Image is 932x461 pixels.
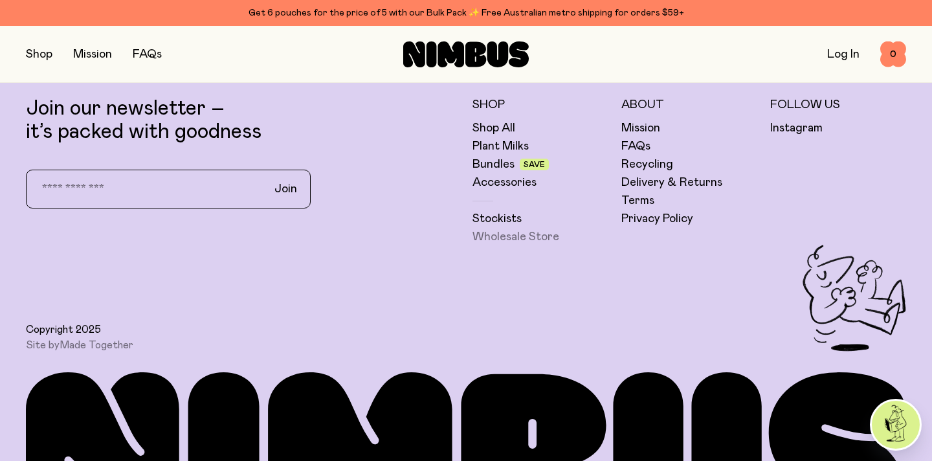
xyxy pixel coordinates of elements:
span: Join [274,181,297,197]
h5: Follow Us [770,97,906,113]
span: Save [524,161,545,168]
a: FAQs [133,49,162,60]
button: 0 [880,41,906,67]
a: Bundles [472,157,515,172]
a: Log In [827,49,860,60]
p: Join our newsletter – it’s packed with goodness [26,97,460,144]
div: Get 6 pouches for the price of 5 with our Bulk Pack ✨ Free Australian metro shipping for orders $59+ [26,5,906,21]
a: Stockists [472,211,522,227]
img: agent [872,401,920,449]
h5: Shop [472,97,608,113]
span: Copyright 2025 [26,323,101,336]
h5: About [621,97,757,113]
a: Accessories [472,175,537,190]
a: Privacy Policy [621,211,693,227]
a: Instagram [770,120,823,136]
a: Shop All [472,120,515,136]
a: Recycling [621,157,673,172]
a: Made Together [60,340,133,350]
a: FAQs [621,139,650,154]
span: Site by [26,339,133,352]
a: Wholesale Store [472,229,559,245]
a: Plant Milks [472,139,529,154]
a: Delivery & Returns [621,175,722,190]
a: Mission [73,49,112,60]
a: Mission [621,120,660,136]
a: Terms [621,193,654,208]
button: Join [264,175,307,203]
